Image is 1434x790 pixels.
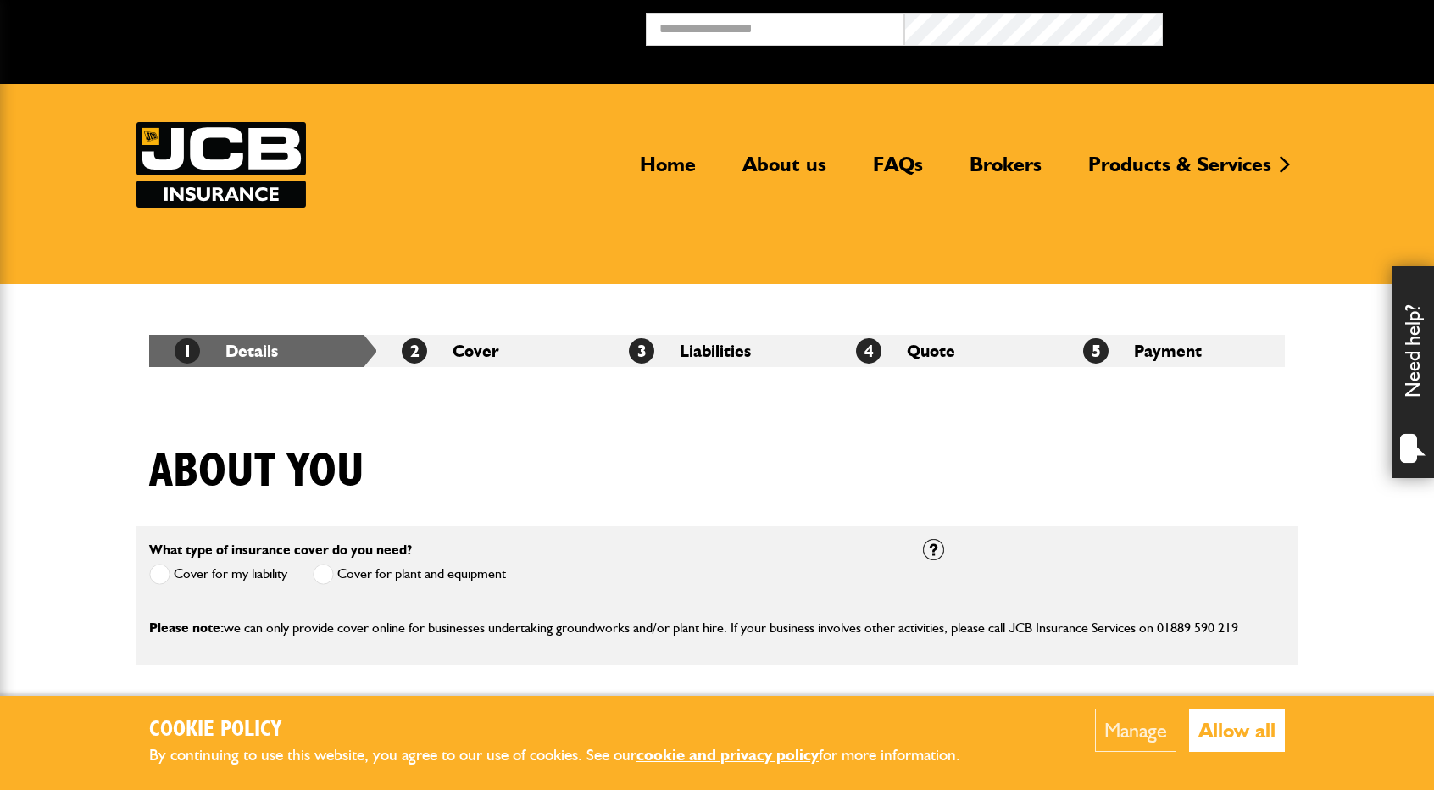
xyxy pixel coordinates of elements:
[957,152,1054,191] a: Brokers
[149,717,988,743] h2: Cookie Policy
[603,335,831,367] li: Liabilities
[376,335,603,367] li: Cover
[136,122,306,208] img: JCB Insurance Services logo
[856,338,881,364] span: 4
[149,543,412,557] label: What type of insurance cover do you need?
[149,443,364,500] h1: About you
[860,152,936,191] a: FAQs
[730,152,839,191] a: About us
[636,745,819,765] a: cookie and privacy policy
[1083,338,1109,364] span: 5
[149,695,745,709] label: I confirm that I am working in [GEOGRAPHIC_DATA], [GEOGRAPHIC_DATA] or [GEOGRAPHIC_DATA]
[136,122,306,208] a: JCB Insurance Services
[149,743,988,769] p: By continuing to use this website, you agree to our use of cookies. See our for more information.
[175,338,200,364] span: 1
[149,564,287,585] label: Cover for my liability
[629,338,654,364] span: 3
[1075,152,1284,191] a: Products & Services
[1189,709,1285,752] button: Allow all
[627,152,709,191] a: Home
[1163,13,1421,39] button: Broker Login
[831,335,1058,367] li: Quote
[149,617,1285,639] p: we can only provide cover online for businesses undertaking groundworks and/or plant hire. If you...
[149,335,376,367] li: Details
[402,338,427,364] span: 2
[1392,266,1434,478] div: Need help?
[313,564,506,585] label: Cover for plant and equipment
[1058,335,1285,367] li: Payment
[1095,709,1176,752] button: Manage
[149,620,224,636] span: Please note:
